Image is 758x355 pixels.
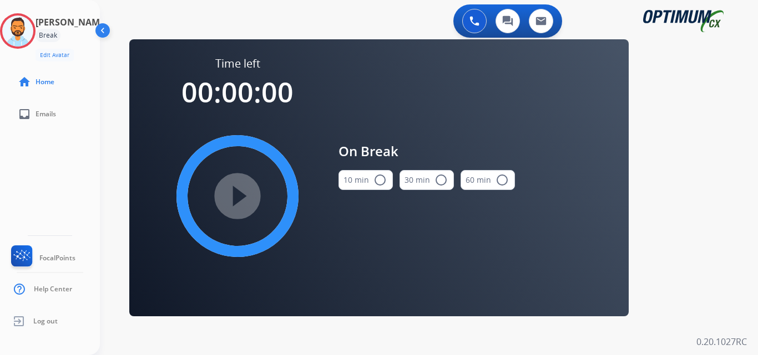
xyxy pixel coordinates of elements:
button: 10 min [338,170,393,190]
span: Time left [215,56,260,71]
div: Break [36,29,60,42]
span: Home [36,78,54,86]
a: FocalPoints [9,245,75,271]
button: 60 min [461,170,515,190]
span: Log out [33,317,58,326]
span: 00:00:00 [181,73,294,111]
mat-icon: radio_button_unchecked [373,173,387,187]
span: Help Center [34,285,72,294]
mat-icon: radio_button_unchecked [496,173,509,187]
mat-icon: radio_button_unchecked [434,173,448,187]
mat-icon: inbox [18,107,31,121]
span: Emails [36,110,56,119]
button: 30 min [400,170,454,190]
h3: [PERSON_NAME] [36,16,108,29]
mat-icon: home [18,75,31,89]
span: FocalPoints [39,254,75,263]
button: Edit Avatar [36,49,74,61]
img: avatar [2,16,33,47]
p: 0.20.1027RC [696,335,747,348]
span: On Break [338,141,515,161]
